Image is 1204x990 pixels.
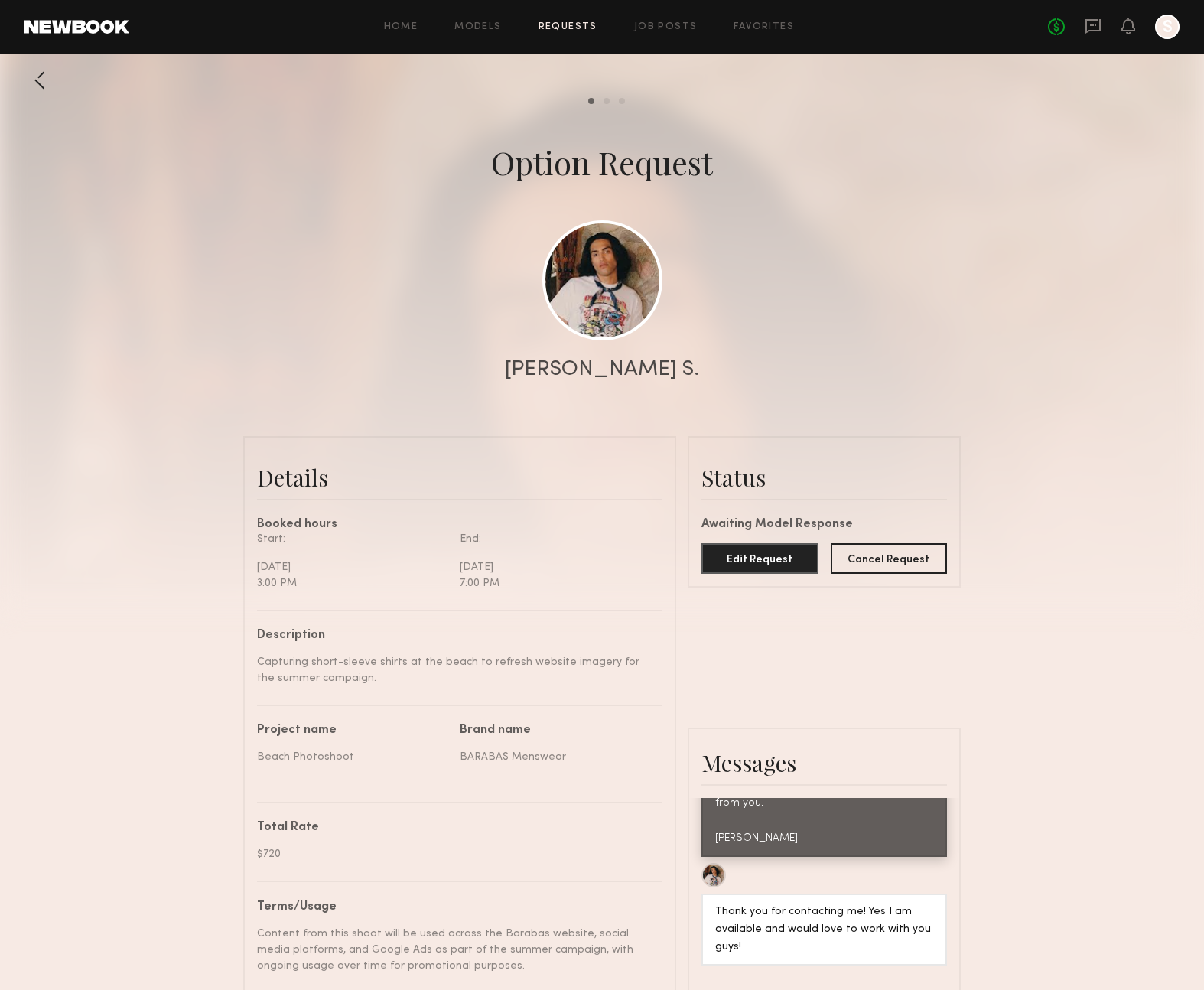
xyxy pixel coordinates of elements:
div: 3:00 PM [257,575,448,591]
button: Cancel Request [831,543,948,574]
div: Thank you for contacting me! Yes I am available and would love to work with you guys! [715,904,933,956]
div: Option Request [491,141,713,184]
div: Booked hours [257,519,662,531]
a: S [1155,15,1180,39]
div: Messages [701,747,947,778]
div: $720 [257,846,651,862]
div: Description [257,630,651,642]
div: Details [257,462,662,493]
button: Edit Request [701,543,818,574]
div: Awaiting Model Response [701,519,947,531]
div: Project name [257,725,448,737]
div: [DATE] [257,559,448,575]
a: Home [384,22,418,32]
div: [PERSON_NAME] S. [505,359,700,380]
div: Start: [257,531,448,547]
div: Beach Photoshoot [257,749,448,765]
div: BARABAS Menswear [460,749,651,765]
div: Status [701,462,947,493]
div: 7:00 PM [460,575,651,591]
a: Favorites [734,22,794,32]
a: Requests [539,22,597,32]
div: Total Rate [257,822,651,834]
a: Job Posts [634,22,698,32]
div: Terms/Usage [257,901,651,913]
a: Models [454,22,501,32]
div: End: [460,531,651,547]
div: [DATE] [460,559,651,575]
div: Content from this shoot will be used across the Barabas website, social media platforms, and Goog... [257,926,651,974]
div: Brand name [460,725,651,737]
div: Capturing short-sleeve shirts at the beach to refresh website imagery for the summer campaign. [257,654,651,686]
